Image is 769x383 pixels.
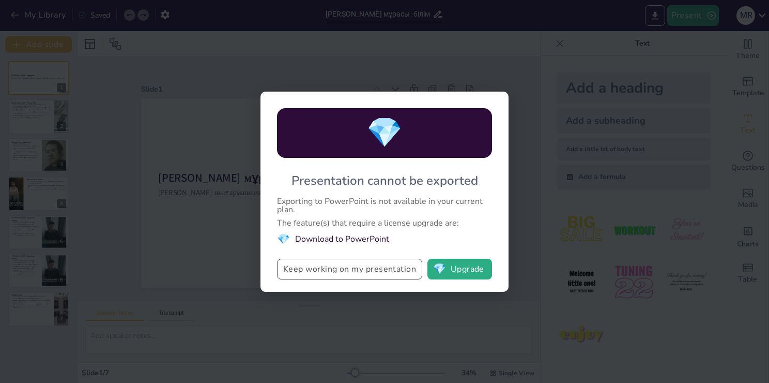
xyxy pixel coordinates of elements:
[433,264,446,274] span: diamond
[277,259,422,279] button: Keep working on my presentation
[277,219,492,227] div: The feature(s) that require a license upgrade are:
[366,113,403,153] span: diamond
[427,259,492,279] button: diamondUpgrade
[291,172,478,189] div: Presentation cannot be exported
[277,197,492,214] div: Exporting to PowerPoint is not available in your current plan.
[277,232,290,246] span: diamond
[277,232,492,246] li: Download to PowerPoint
